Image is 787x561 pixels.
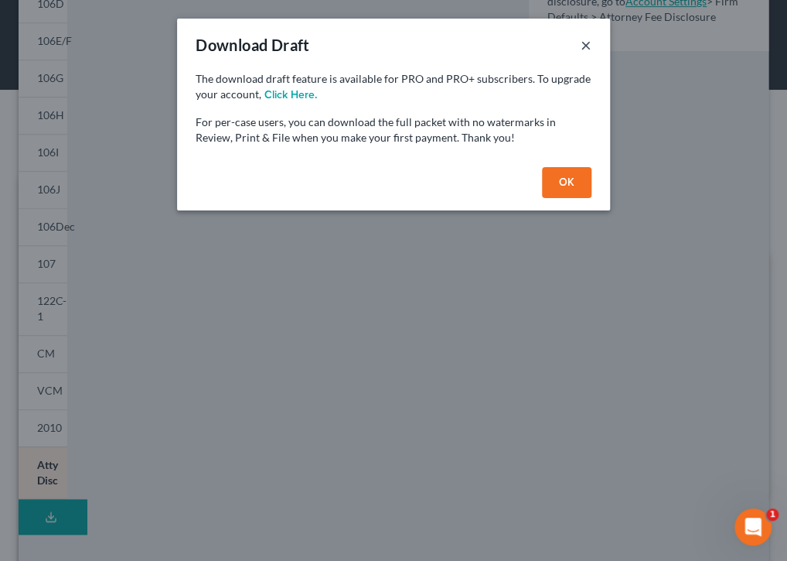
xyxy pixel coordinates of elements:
[196,115,591,145] p: For per-case users, you can download the full packet with no watermarks in Review, Print & File w...
[196,71,591,102] p: The download draft feature is available for PRO and PRO+ subscribers. To upgrade your account,
[734,508,772,546] iframe: Intercom live chat
[766,508,778,521] span: 1
[581,36,591,54] button: ×
[264,90,317,101] button: click here.
[196,34,310,56] div: Download Draft
[542,167,591,198] button: OK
